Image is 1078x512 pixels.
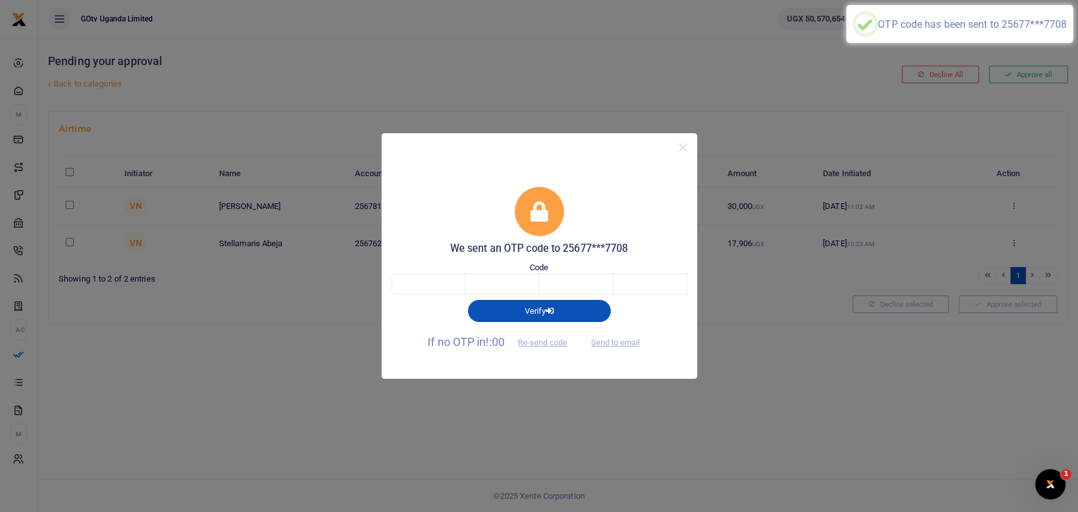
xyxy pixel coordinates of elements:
span: 1 [1061,469,1071,479]
button: Verify [468,300,611,321]
span: !:00 [486,335,504,348]
label: Code [530,261,548,274]
button: Close [674,138,692,157]
span: If no OTP in [428,335,578,348]
iframe: Intercom live chat [1035,469,1065,499]
h5: We sent an OTP code to 25677***7708 [392,242,687,255]
div: OTP code has been sent to 25677***7708 [878,18,1067,30]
